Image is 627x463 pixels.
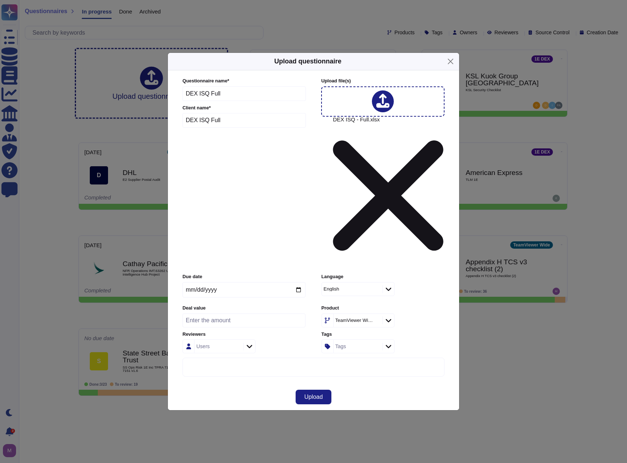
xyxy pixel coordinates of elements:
label: Client name [182,106,306,110]
label: Tags [322,332,445,337]
label: Language [322,275,445,279]
label: Reviewers [182,332,305,337]
span: Upload file (s) [321,78,351,83]
button: Close [445,56,456,67]
label: Deal value [182,306,305,311]
label: Due date [182,275,305,279]
input: Enter questionnaire name [182,86,306,101]
input: Due date [182,282,305,297]
input: Enter company name of the client [182,113,306,128]
div: TeamViewer Wide [335,318,373,323]
button: Upload [296,390,332,404]
input: Enter the amount [182,314,305,327]
h5: Upload questionnaire [274,57,341,66]
label: Product [322,306,445,311]
div: Tags [335,344,346,349]
span: Upload [304,394,323,400]
div: English [324,287,339,291]
div: Users [196,344,210,349]
label: Questionnaire name [182,79,306,83]
span: DEX ISQ - Full.xlsx [333,117,443,269]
